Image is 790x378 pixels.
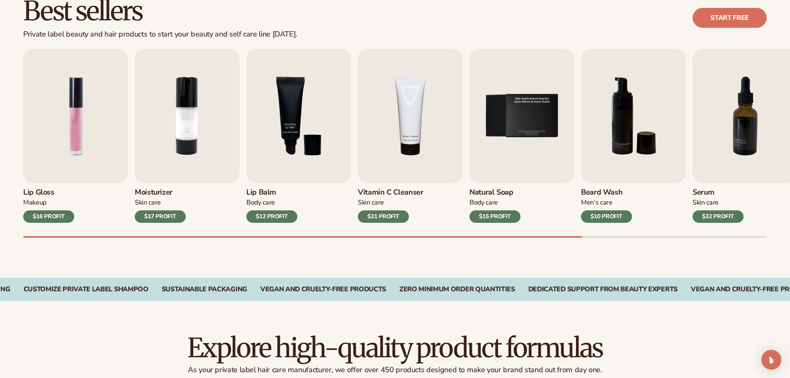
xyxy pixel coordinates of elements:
[358,49,463,223] a: 4 / 9
[23,49,128,223] a: 1 / 9
[693,188,744,197] h3: Serum
[23,210,74,223] div: $16 PROFIT
[23,366,767,375] p: As your private label hair care manufacturer, we offer over 450 products designed to make your br...
[23,188,74,197] h3: Lip Gloss
[469,210,520,223] div: $15 PROFIT
[581,210,632,223] div: $10 PROFIT
[693,8,767,28] a: Start free
[23,334,767,362] h2: Explore high-quality product formulas
[24,285,148,293] div: CUSTOMIZE PRIVATE LABEL SHAMPOO
[358,210,409,223] div: $21 PROFIT
[581,188,632,197] h3: Beard Wash
[761,350,781,370] div: Open Intercom Messenger
[246,188,297,197] h3: Lip Balm
[135,188,186,197] h3: Moisturizer
[693,210,744,223] div: $32 PROFIT
[581,49,686,223] a: 6 / 9
[528,285,678,293] div: DEDICATED SUPPORT FROM BEAUTY EXPERTS
[260,285,386,293] div: VEGAN AND CRUELTY-FREE PRODUCTS
[399,285,515,293] div: ZERO MINIMUM ORDER QUANTITIES
[469,49,574,223] a: 5 / 9
[358,198,423,207] div: Skin Care
[469,198,520,207] div: Body Care
[469,188,520,197] h3: Natural Soap
[358,188,423,197] h3: Vitamin C Cleanser
[135,49,240,223] a: 2 / 9
[246,210,297,223] div: $12 PROFIT
[135,198,186,207] div: Skin Care
[162,285,247,293] div: SUSTAINABLE PACKAGING
[23,30,297,39] div: Private label beauty and hair products to start your beauty and self care line [DATE].
[23,198,74,207] div: Makeup
[246,49,351,223] a: 3 / 9
[581,198,632,207] div: Men’s Care
[693,198,744,207] div: Skin Care
[246,198,297,207] div: Body Care
[135,210,186,223] div: $17 PROFIT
